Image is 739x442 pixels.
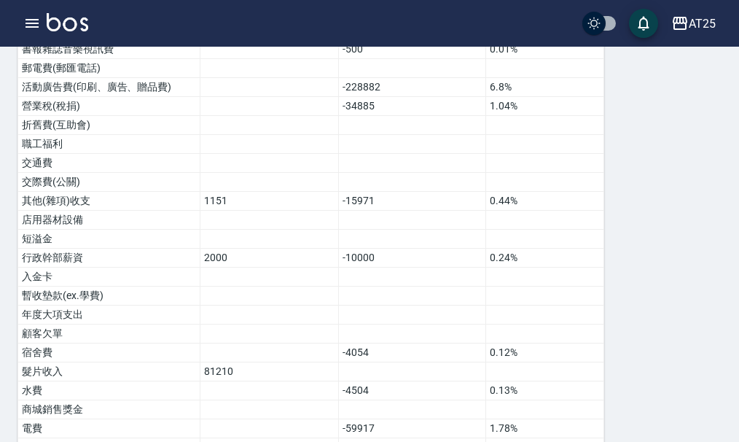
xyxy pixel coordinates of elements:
[18,230,200,249] td: 短溢金
[18,287,200,306] td: 暫收墊款(ex.學費)
[665,9,722,39] button: AT25
[18,249,200,268] td: 行政幹部薪資
[339,78,486,97] td: -228882
[339,192,486,211] td: -15971
[18,306,200,325] td: 年度大項支出
[18,40,200,59] td: 書報雜誌音樂視訊費
[18,362,200,381] td: 髮片收入
[18,381,200,400] td: 水費
[18,268,200,287] td: 入金卡
[18,192,200,211] td: 其他(雜項)收支
[485,344,603,362] td: 0.12%
[18,97,200,116] td: 營業稅(稅捐)
[485,419,603,438] td: 1.78%
[339,381,486,400] td: -4504
[18,135,200,154] td: 職工福利
[18,400,200,419] td: 商城銷售獎金
[18,78,200,97] td: 活動廣告費(印刷、廣告、贈品費)
[200,192,339,211] td: 1151
[485,78,603,97] td: 6.8%
[689,15,716,33] div: AT25
[485,192,603,211] td: 0.44%
[18,344,200,362] td: 宿舍費
[339,344,486,362] td: -4054
[18,419,200,438] td: 電費
[629,9,658,38] button: save
[339,249,486,268] td: -10000
[485,40,603,59] td: 0.01%
[18,173,200,192] td: 交際費(公關)
[47,13,88,31] img: Logo
[200,249,339,268] td: 2000
[339,419,486,438] td: -59917
[339,97,486,116] td: -34885
[485,381,603,400] td: 0.13%
[18,116,200,135] td: 折舊費(互助會)
[200,362,339,381] td: 81210
[339,40,486,59] td: -500
[18,325,200,344] td: 顧客欠單
[18,154,200,173] td: 交通費
[485,97,603,116] td: 1.04%
[18,59,200,78] td: 郵電費(郵匯電話)
[485,249,603,268] td: 0.24%
[18,211,200,230] td: 店用器材設備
